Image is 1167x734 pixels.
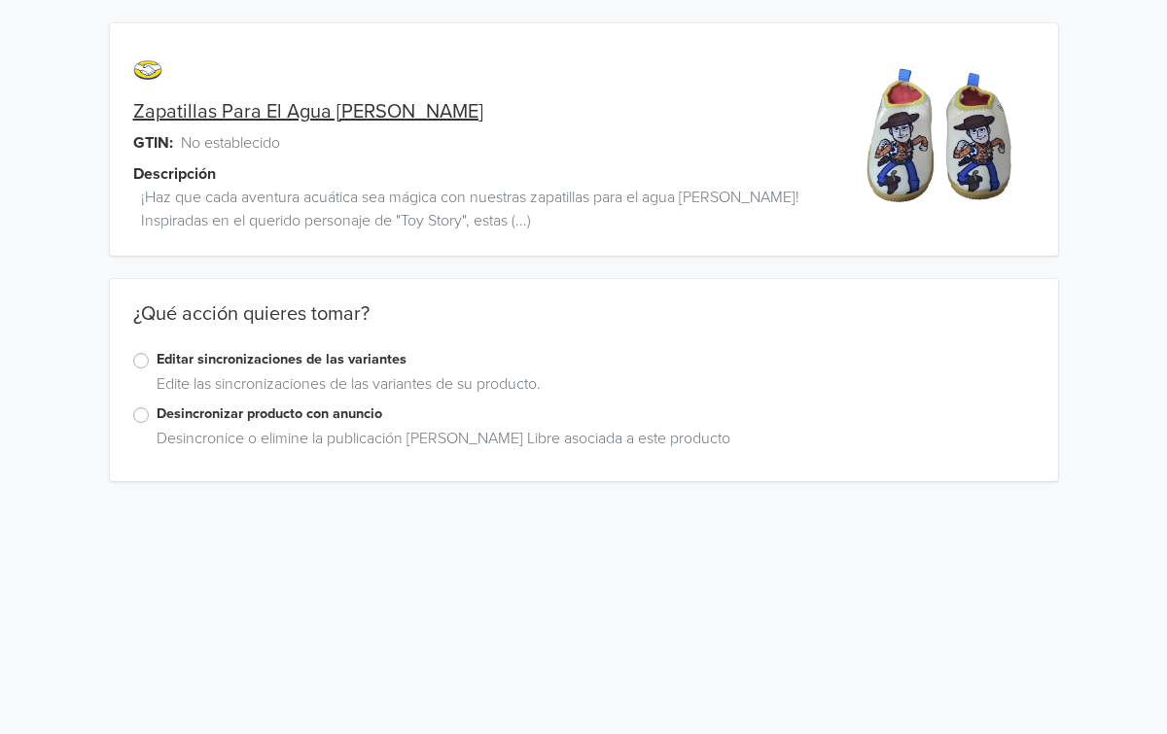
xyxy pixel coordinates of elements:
[157,403,1035,425] label: Desincronizar producto con anuncio
[157,349,1035,370] label: Editar sincronizaciones de las variantes
[110,302,1058,349] div: ¿Qué acción quieres tomar?
[149,427,1035,458] div: Desincronice o elimine la publicación [PERSON_NAME] Libre asociada a este producto
[181,131,280,155] span: No establecido
[133,100,483,123] a: Zapatillas Para El Agua [PERSON_NAME]
[133,131,173,155] span: GTIN:
[133,162,216,186] span: Descripción
[141,186,844,232] span: ¡Haz que cada aventura acuática sea mágica con nuestras zapatillas para el agua [PERSON_NAME]! In...
[149,372,1035,403] div: Edite las sincronizaciones de las variantes de su producto.
[866,62,1012,209] img: product_image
